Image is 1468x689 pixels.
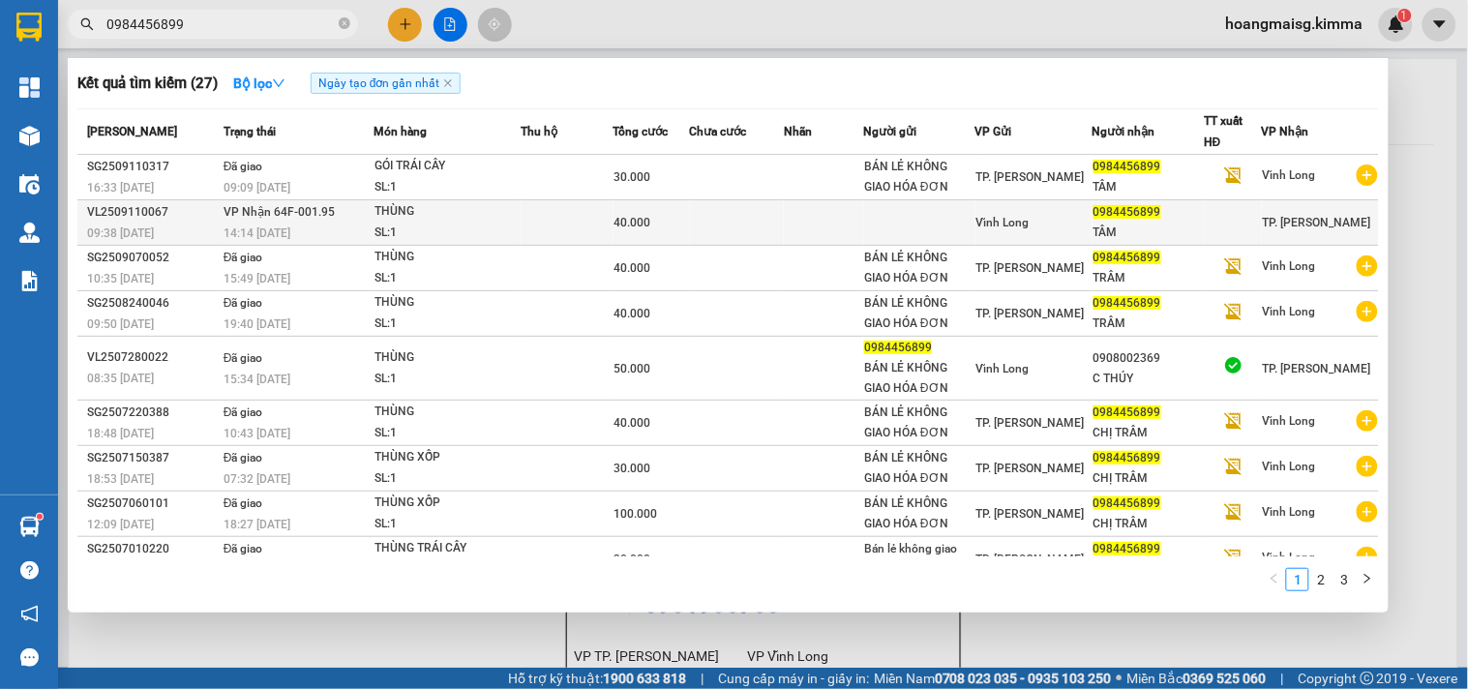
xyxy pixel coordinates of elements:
[614,362,651,375] span: 50.000
[1333,569,1355,590] a: 3
[87,293,218,314] div: SG2508240046
[374,514,520,535] div: SL: 1
[87,472,154,486] span: 18:53 [DATE]
[374,538,520,559] div: THÙNG TRÁI CÂY
[37,514,43,520] sup: 1
[1309,568,1333,591] li: 2
[976,362,1030,375] span: Vĩnh Long
[1263,505,1316,519] span: Vĩnh Long
[864,341,932,354] span: 0984456899
[311,73,461,94] span: Ngày tạo đơn gần nhất
[614,462,651,475] span: 30.000
[19,174,40,195] img: warehouse-icon
[224,373,290,386] span: 15:34 [DATE]
[976,170,1085,184] span: TP. [PERSON_NAME]
[864,403,974,443] div: BÁN LẺ KHÔNG GIAO HÓA ĐƠN
[1263,362,1371,375] span: TP. [PERSON_NAME]
[87,248,218,268] div: SG2509070052
[690,125,747,138] span: Chưa cước
[1094,314,1203,334] div: TRÂM
[87,403,218,423] div: SG2507220388
[224,205,335,219] span: VP Nhận 64F-001.95
[614,507,658,521] span: 100.000
[224,160,263,173] span: Đã giao
[374,468,520,490] div: SL: 1
[976,307,1085,320] span: TP. [PERSON_NAME]
[224,251,263,264] span: Đã giao
[1094,348,1203,369] div: 0908002369
[19,77,40,98] img: dashboard-icon
[521,125,557,138] span: Thu hộ
[1094,514,1203,534] div: CHỊ TRÂM
[614,125,669,138] span: Tổng cước
[374,402,520,423] div: THÙNG
[1310,569,1332,590] a: 2
[976,553,1085,566] span: TP. [PERSON_NAME]
[1357,547,1378,568] span: plus-circle
[374,447,520,468] div: THÙNG XỐP
[1262,125,1309,138] span: VP Nhận
[1357,165,1378,186] span: plus-circle
[1094,451,1161,464] span: 0984456899
[224,296,263,310] span: Đã giao
[863,125,916,138] span: Người gửi
[1263,414,1316,428] span: Vĩnh Long
[20,648,39,667] span: message
[224,427,290,440] span: 10:43 [DATE]
[1287,569,1308,590] a: 1
[224,472,290,486] span: 07:32 [DATE]
[224,181,290,195] span: 09:09 [DATE]
[1094,251,1161,264] span: 0984456899
[976,416,1085,430] span: TP. [PERSON_NAME]
[339,15,350,34] span: close-circle
[614,553,651,566] span: 30.000
[374,223,520,244] div: SL: 1
[1093,125,1155,138] span: Người nhận
[1269,573,1280,584] span: left
[1094,369,1203,389] div: C THÚY
[19,517,40,537] img: warehouse-icon
[864,448,974,489] div: BÁN LẺ KHÔNG GIAO HÓA ĐƠN
[1094,468,1203,489] div: CHỊ TRÂM
[864,248,974,288] div: BÁN LẺ KHÔNG GIAO HÓA ĐƠN
[374,177,520,198] div: SL: 1
[1263,305,1316,318] span: Vĩnh Long
[864,494,974,534] div: BÁN LẺ KHÔNG GIAO HÓA ĐƠN
[20,605,39,623] span: notification
[374,493,520,514] div: THÙNG XỐP
[224,542,263,555] span: Đã giao
[1357,501,1378,523] span: plus-circle
[19,271,40,291] img: solution-icon
[374,369,520,390] div: SL: 1
[1357,255,1378,277] span: plus-circle
[15,127,75,147] span: Thu rồi :
[16,63,171,109] div: BÁN LẺ KHÔNG GIAO HÓA ĐƠN
[87,125,177,138] span: [PERSON_NAME]
[185,16,320,63] div: Vĩnh Long
[1357,301,1378,322] span: plus-circle
[224,317,290,331] span: 19:40 [DATE]
[224,125,276,138] span: Trạng thái
[19,126,40,146] img: warehouse-icon
[1094,542,1161,555] span: 0984456899
[1263,568,1286,591] li: Previous Page
[1094,205,1161,219] span: 0984456899
[374,347,520,369] div: THÙNG
[87,448,218,468] div: SG2507150387
[1362,573,1373,584] span: right
[87,272,154,285] span: 10:35 [DATE]
[1357,410,1378,432] span: plus-circle
[976,216,1030,229] span: Vĩnh Long
[1094,177,1203,197] div: TÂM
[87,494,218,514] div: SG2507060101
[1094,223,1203,243] div: TÂM
[80,17,94,31] span: search
[224,226,290,240] span: 14:14 [DATE]
[1356,568,1379,591] li: Next Page
[1357,456,1378,477] span: plus-circle
[87,518,154,531] span: 12:09 [DATE]
[374,268,520,289] div: SL: 1
[1263,216,1371,229] span: TP. [PERSON_NAME]
[77,74,218,94] h3: Kết quả tìm kiếm ( 27 )
[16,16,171,63] div: TP. [PERSON_NAME]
